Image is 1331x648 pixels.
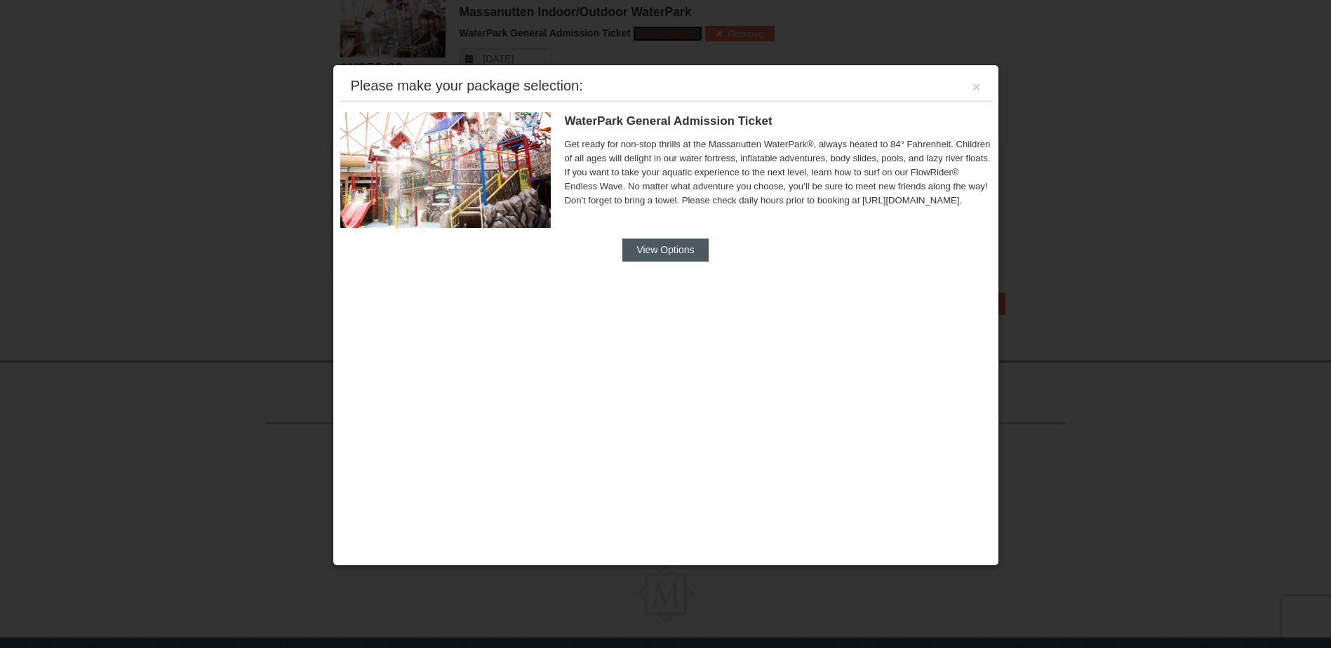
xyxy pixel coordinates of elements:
div: Please make your package selection: [351,79,583,93]
h5: WaterPark General Admission Ticket [565,114,991,128]
img: 6619917-1403-22d2226d.jpg [340,112,551,227]
button: View Options [622,238,708,261]
span: Get ready for non-stop thrills at the Massanutten WaterPark®, always heated to 84° Fahrenheit. Ch... [565,137,991,208]
button: × [972,80,981,94]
